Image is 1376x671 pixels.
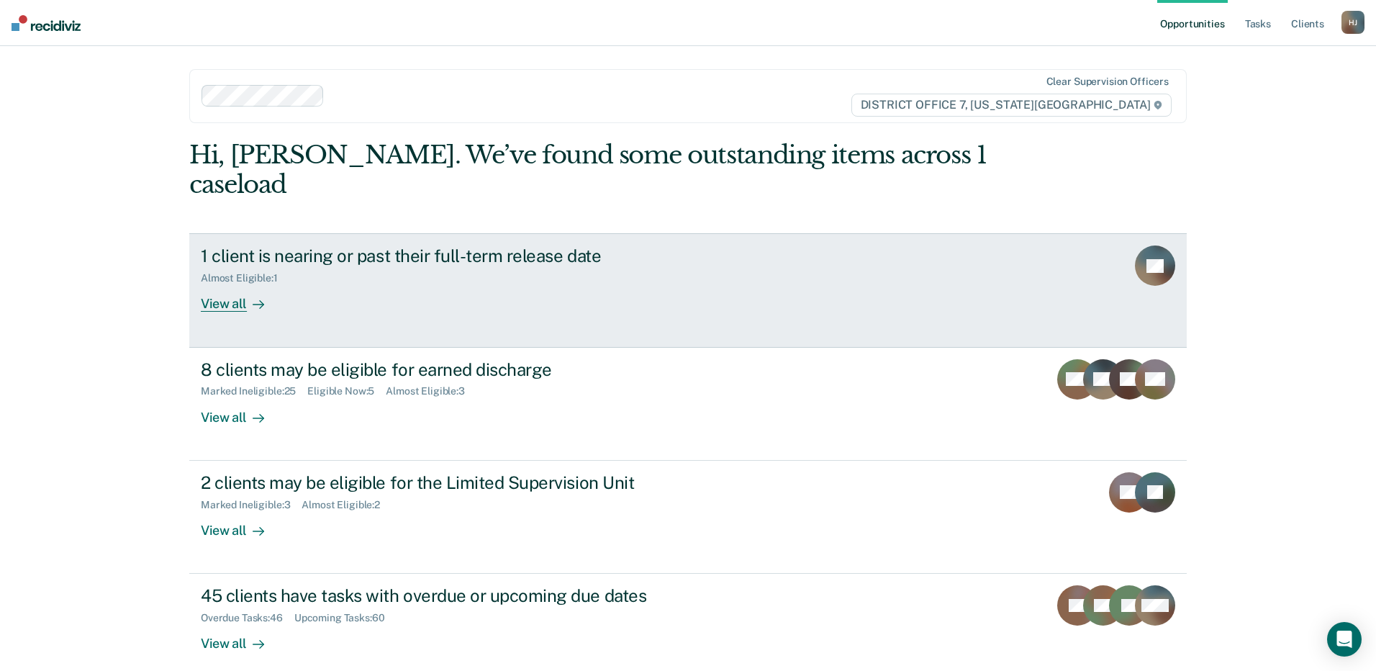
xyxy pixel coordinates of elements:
[201,585,706,606] div: 45 clients have tasks with overdue or upcoming due dates
[307,385,386,397] div: Eligible Now : 5
[201,472,706,493] div: 2 clients may be eligible for the Limited Supervision Unit
[1341,11,1364,34] div: H J
[1327,622,1362,657] div: Open Intercom Messenger
[302,499,391,511] div: Almost Eligible : 2
[201,612,294,624] div: Overdue Tasks : 46
[1046,76,1169,88] div: Clear supervision officers
[189,461,1187,574] a: 2 clients may be eligible for the Limited Supervision UnitMarked Ineligible:3Almost Eligible:2Vie...
[201,246,706,266] div: 1 client is nearing or past their full-term release date
[201,397,281,425] div: View all
[1341,11,1364,34] button: HJ
[12,15,81,31] img: Recidiviz
[201,359,706,380] div: 8 clients may be eligible for earned discharge
[386,385,476,397] div: Almost Eligible : 3
[201,385,307,397] div: Marked Ineligible : 25
[294,612,397,624] div: Upcoming Tasks : 60
[189,348,1187,461] a: 8 clients may be eligible for earned dischargeMarked Ineligible:25Eligible Now:5Almost Eligible:3...
[189,233,1187,347] a: 1 client is nearing or past their full-term release dateAlmost Eligible:1View all
[201,510,281,539] div: View all
[189,140,987,199] div: Hi, [PERSON_NAME]. We’ve found some outstanding items across 1 caseload
[201,272,289,284] div: Almost Eligible : 1
[201,624,281,652] div: View all
[201,499,302,511] div: Marked Ineligible : 3
[201,284,281,312] div: View all
[851,94,1172,117] span: DISTRICT OFFICE 7, [US_STATE][GEOGRAPHIC_DATA]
